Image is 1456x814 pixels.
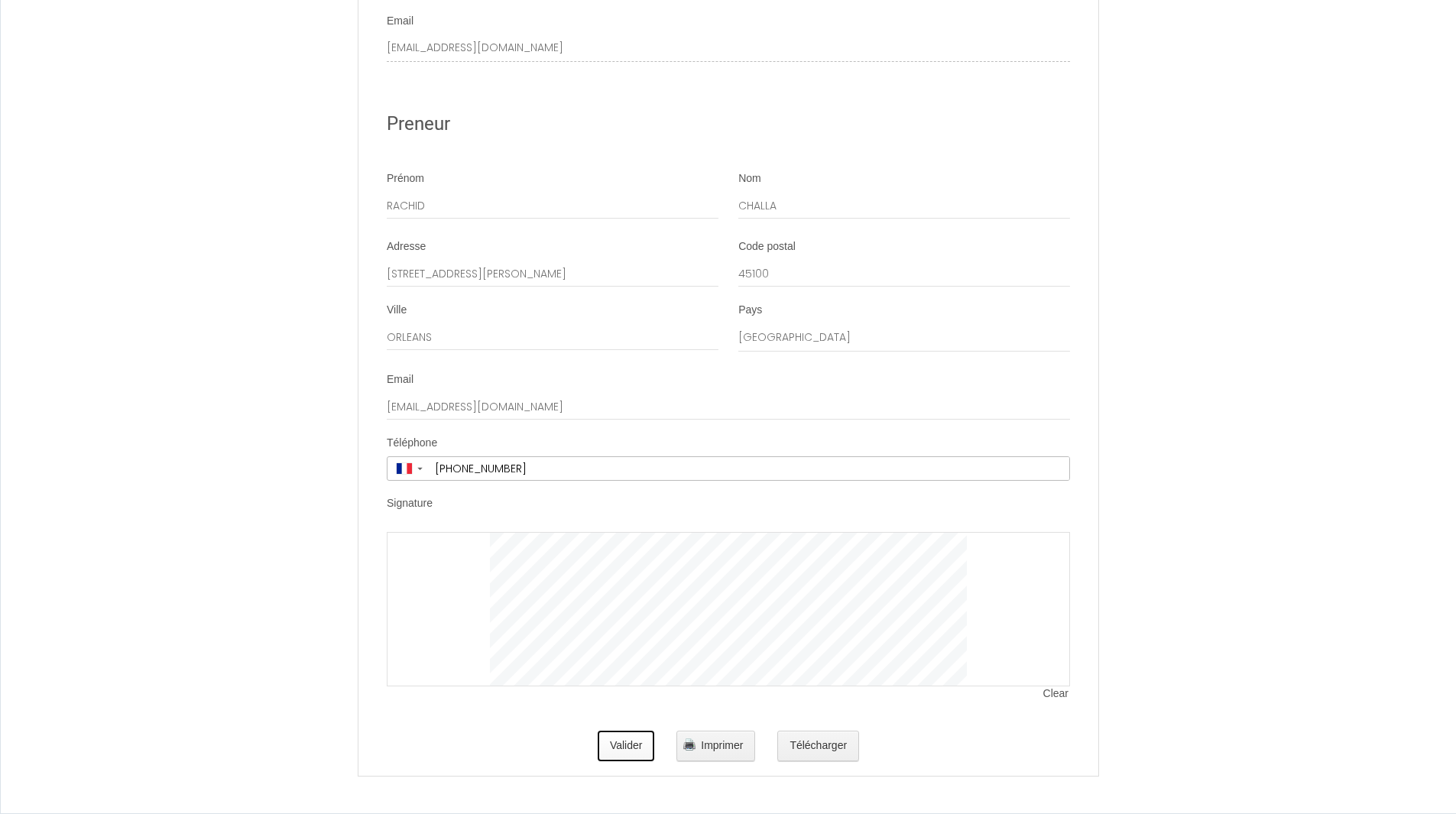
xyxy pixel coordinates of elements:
span: ▼ [416,465,424,472]
button: Télécharger [777,731,859,761]
span: Clear [1043,686,1070,702]
label: Email [387,14,413,29]
label: Prénom [387,171,424,186]
label: Téléphone [387,436,437,451]
label: Nom [738,171,761,186]
label: Ville [387,303,407,318]
input: +33 6 12 34 56 78 [430,457,1069,480]
label: Pays [738,303,762,318]
label: Email [387,372,413,388]
label: Signature [387,496,433,511]
button: Valider [598,731,655,761]
label: Adresse [387,239,426,255]
h2: Preneur [387,109,1070,139]
label: Code postal [738,239,796,255]
img: printer.png [683,738,696,751]
button: Imprimer [676,731,755,761]
span: Imprimer [701,739,743,751]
